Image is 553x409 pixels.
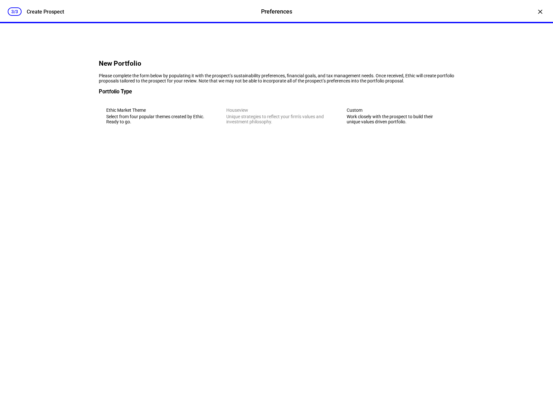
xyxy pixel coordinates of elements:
div: Please complete the form below by populating it with the prospect’s sustainability preferences, f... [99,73,454,83]
h3: Portfolio Type [99,89,454,95]
div: 3/3 [8,7,22,16]
div: × [535,6,545,17]
div: Preferences [261,7,292,16]
div: Create Prospect [27,9,64,15]
div: Ethic Market Theme [106,108,206,113]
eth-mega-radio-button: Ethic Market Theme [99,100,214,132]
eth-mega-radio-button: Custom [339,100,454,132]
div: Select from four popular themes created by Ethic. Ready to go. [106,114,206,124]
div: Custom [347,108,447,113]
h2: New Portfolio [99,60,454,67]
div: Work closely with the prospect to build their unique values driven portfolio. [347,114,447,124]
